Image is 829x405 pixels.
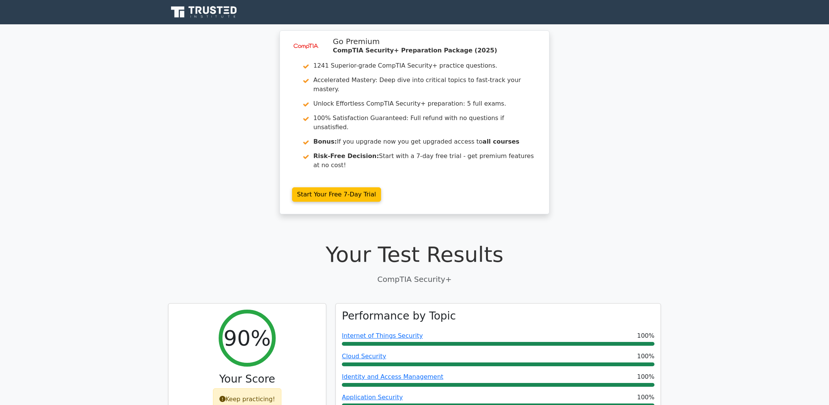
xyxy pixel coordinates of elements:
[342,310,456,323] h3: Performance by Topic
[342,373,443,380] a: Identity and Access Management
[224,325,271,351] h2: 90%
[292,187,381,202] a: Start Your Free 7-Day Trial
[342,394,403,401] a: Application Security
[168,242,661,267] h1: Your Test Results
[637,352,654,361] span: 100%
[175,373,320,386] h3: Your Score
[342,332,423,339] a: Internet of Things Security
[637,331,654,340] span: 100%
[637,372,654,381] span: 100%
[168,274,661,285] p: CompTIA Security+
[637,393,654,402] span: 100%
[342,353,386,360] a: Cloud Security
